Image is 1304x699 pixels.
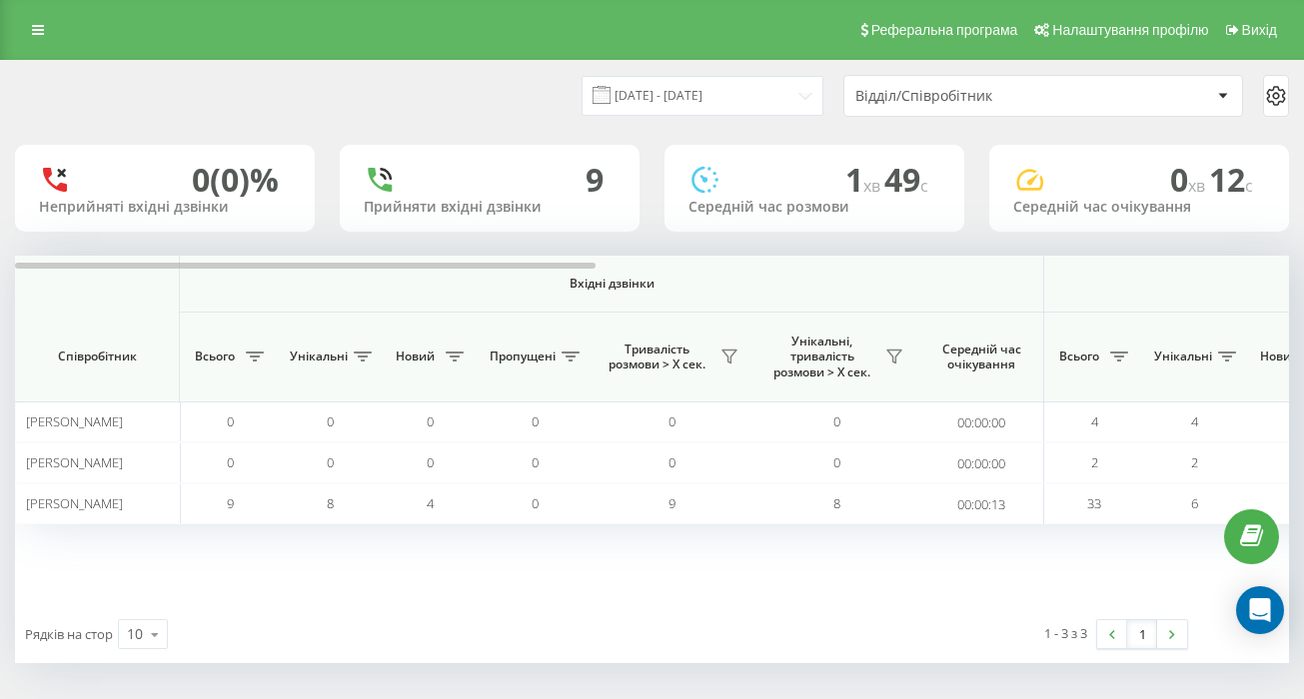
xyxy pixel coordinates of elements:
[609,341,705,373] font: Тривалість розмови > Х сек.
[957,454,1005,472] font: 00:00:00
[327,412,334,430] font: 0
[1191,494,1198,512] font: 6
[863,175,880,197] font: хв
[1091,453,1098,471] font: 2
[871,22,1018,38] font: Реферальна програма
[532,494,539,512] font: 0
[26,453,123,471] font: [PERSON_NAME]
[1091,412,1098,430] font: 4
[570,275,654,292] font: Вхідні дзвінки
[920,175,928,197] font: с
[195,348,235,364] font: Всього
[668,494,675,512] font: 9
[833,453,840,471] font: 0
[773,333,870,380] font: Унікальні, тривалість розмови > Х сек.
[942,341,1021,373] font: Середній час очікування
[532,412,539,430] font: 0
[427,453,434,471] font: 0
[532,453,539,471] font: 0
[490,348,556,364] font: Пропущені
[668,453,675,471] font: 0
[1139,625,1146,643] font: 1
[1044,624,1087,642] font: 1 - 3 з 3
[1188,175,1205,197] font: хв
[427,494,434,512] font: 4
[833,494,840,512] font: 8
[1242,22,1277,38] font: Вихід
[957,413,1005,431] font: 00:00:00
[884,158,920,201] font: 49
[1052,22,1208,38] font: Налаштування профілю
[586,158,604,201] font: 9
[327,453,334,471] font: 0
[1260,348,1299,364] font: Новий
[855,86,992,105] font: Відділ/Співробітник
[1154,348,1212,364] font: Унікальні
[26,412,123,430] font: [PERSON_NAME]
[210,158,279,201] font: (0)%
[957,495,1005,513] font: 00:00:13
[1236,586,1284,634] div: Відкрити Intercom Messenger
[1170,158,1188,201] font: 0
[396,348,435,364] font: Новий
[1245,175,1253,197] font: с
[364,197,542,216] font: Прийняти вхідні дзвінки
[1209,158,1245,201] font: 12
[227,412,234,430] font: 0
[1191,453,1198,471] font: 2
[1087,494,1101,512] font: 33
[192,158,210,201] font: 0
[1059,348,1099,364] font: Всього
[668,412,675,430] font: 0
[845,158,863,201] font: 1
[58,348,137,364] font: Співробітник
[227,494,234,512] font: 9
[833,412,840,430] font: 0
[688,197,849,216] font: Середній час розмови
[1013,197,1191,216] font: Середній час очікування
[427,412,434,430] font: 0
[25,625,113,643] font: Рядків на стор
[26,494,123,512] font: [PERSON_NAME]
[127,624,143,643] font: 10
[1191,412,1198,430] font: 4
[227,453,234,471] font: 0
[290,348,348,364] font: Унікальні
[327,494,334,512] font: 8
[39,197,229,216] font: Неприйняті вхідні дзвінки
